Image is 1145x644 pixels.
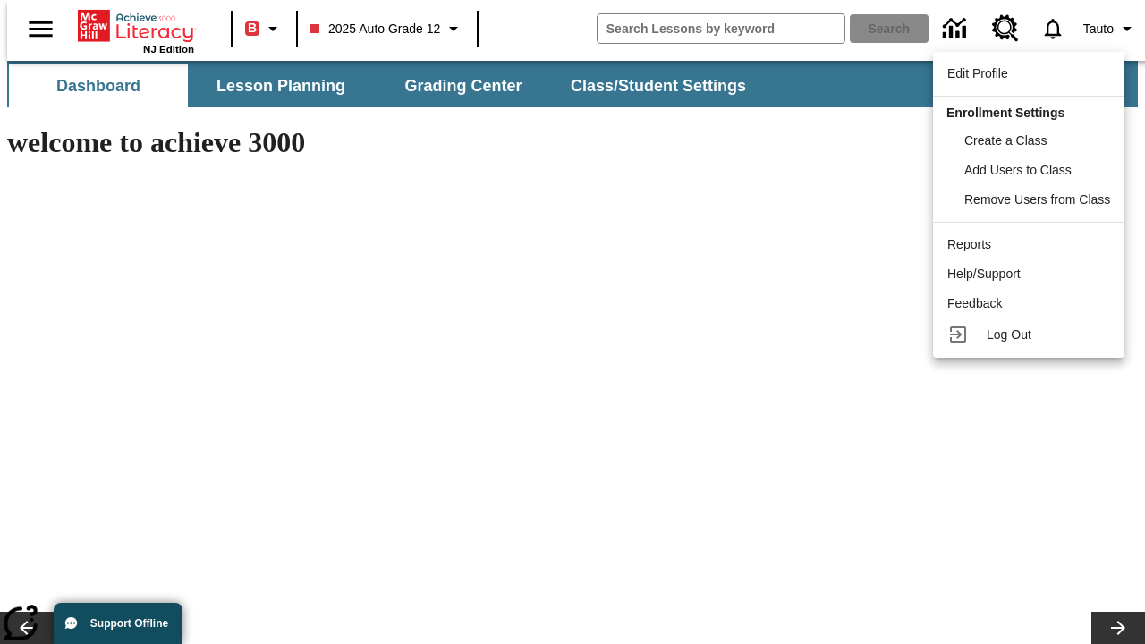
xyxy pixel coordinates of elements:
[964,192,1110,207] span: Remove Users from Class
[947,237,991,251] span: Reports
[946,106,1064,120] span: Enrollment Settings
[987,327,1031,342] span: Log Out
[964,163,1072,177] span: Add Users to Class
[947,66,1008,80] span: Edit Profile
[947,296,1002,310] span: Feedback
[947,267,1021,281] span: Help/Support
[964,133,1047,148] span: Create a Class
